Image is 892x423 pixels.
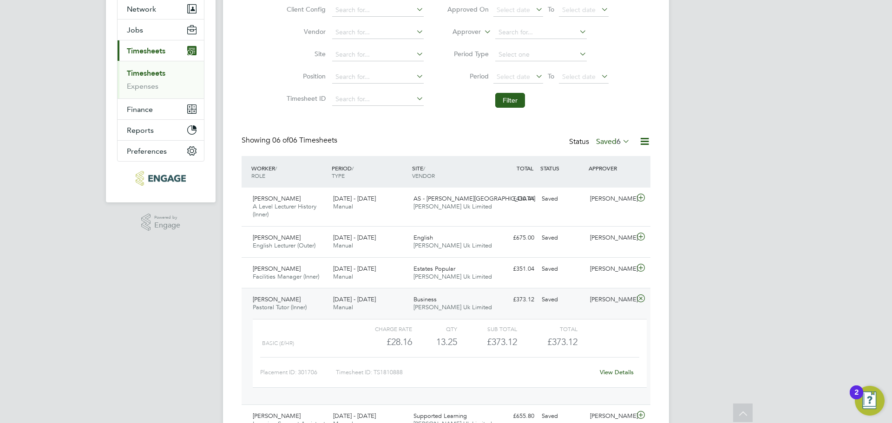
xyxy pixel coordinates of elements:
label: Approver [439,27,481,37]
button: Preferences [118,141,204,161]
div: Showing [242,136,339,145]
input: Search for... [332,93,424,106]
span: Select date [497,6,530,14]
span: Select date [562,6,596,14]
span: Manual [333,303,353,311]
button: Timesheets [118,40,204,61]
span: Powered by [154,214,180,221]
div: [PERSON_NAME] [586,261,635,277]
span: [PERSON_NAME] Uk Limited [413,303,492,311]
div: Saved [538,230,586,246]
button: Open Resource Center, 2 new notifications [855,386,885,416]
span: To [545,3,557,15]
div: 2 [854,392,859,404]
input: Search for... [495,26,587,39]
a: Expenses [127,82,158,91]
div: Total [517,323,577,334]
div: Status [569,136,632,149]
div: 13.25 [412,334,457,350]
div: WORKER [249,160,329,184]
label: Vendor [284,27,326,36]
div: Charge rate [352,323,412,334]
span: English [413,234,433,241]
div: £430.44 [490,191,538,207]
input: Search for... [332,71,424,84]
span: [PERSON_NAME] [253,195,301,202]
span: [PERSON_NAME] [253,265,301,273]
span: Finance [127,105,153,114]
span: Timesheets [127,46,165,55]
input: Search for... [332,48,424,61]
span: [DATE] - [DATE] [333,195,376,202]
span: To [545,70,557,82]
span: / [423,164,425,172]
span: TYPE [332,172,345,179]
span: Estates Popular [413,265,455,273]
span: [PERSON_NAME] [253,412,301,420]
div: £373.12 [457,334,517,350]
input: Select one [495,48,587,61]
div: Timesheet ID: TS1810888 [336,365,594,380]
div: [PERSON_NAME] [586,191,635,207]
span: 06 of [272,136,289,145]
div: Placement ID: 301706 [260,365,336,380]
div: Timesheets [118,61,204,98]
div: Sub Total [457,323,517,334]
span: [PERSON_NAME] [253,234,301,241]
label: Position [284,72,326,80]
a: Timesheets [127,69,165,78]
div: PERIOD [329,160,410,184]
span: Network [127,5,156,13]
span: [PERSON_NAME] Uk Limited [413,202,492,210]
div: £28.16 [352,334,412,350]
button: Reports [118,120,204,140]
a: Powered byEngage [141,214,181,231]
input: Search for... [332,4,424,17]
button: Finance [118,99,204,119]
span: Manual [333,273,353,280]
div: £351.04 [490,261,538,277]
label: Period Type [447,50,489,58]
span: / [275,164,277,172]
div: [PERSON_NAME] [586,230,635,246]
span: [DATE] - [DATE] [333,295,376,303]
div: Saved [538,191,586,207]
span: 6 [617,137,621,146]
span: [PERSON_NAME] [253,295,301,303]
span: Engage [154,221,180,229]
label: Client Config [284,5,326,13]
span: Preferences [127,147,167,156]
span: AS - [PERSON_NAME][GEOGRAPHIC_DATA] [413,195,535,202]
label: Timesheet ID [284,94,326,103]
span: Supported Learning [413,412,467,420]
span: VENDOR [412,172,435,179]
input: Search for... [332,26,424,39]
span: [DATE] - [DATE] [333,234,376,241]
span: Reports [127,126,154,135]
div: QTY [412,323,457,334]
span: Select date [562,72,596,81]
img: morganhunt-logo-retina.png [136,171,185,186]
span: [PERSON_NAME] Uk Limited [413,273,492,280]
div: £675.00 [490,230,538,246]
span: [DATE] - [DATE] [333,412,376,420]
a: View Details [600,368,634,376]
span: Pastoral Tutor (Inner) [253,303,307,311]
div: STATUS [538,160,586,176]
span: Business [413,295,437,303]
span: English Lecturer (Outer) [253,241,315,249]
span: A Level Lecturer History (Inner) [253,202,316,218]
span: Manual [333,202,353,210]
label: Site [284,50,326,58]
span: ROLE [251,172,265,179]
span: TOTAL [517,164,533,172]
label: Saved [596,137,630,146]
a: Go to home page [117,171,204,186]
label: Approved On [447,5,489,13]
span: Manual [333,241,353,249]
div: [PERSON_NAME] [586,292,635,307]
span: Facilities Manager (Inner) [253,273,319,280]
button: Jobs [118,20,204,40]
span: / [352,164,354,172]
span: [DATE] - [DATE] [333,265,376,273]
